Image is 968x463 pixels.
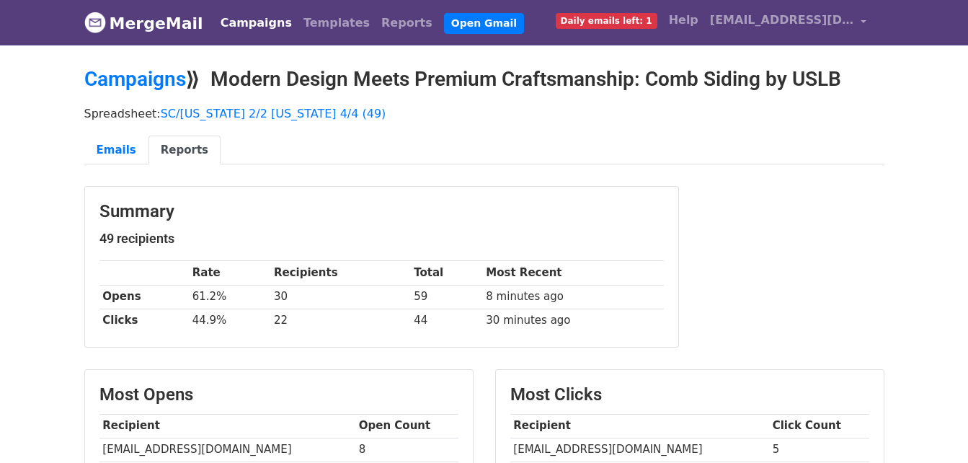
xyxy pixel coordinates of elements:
td: 8 minutes ago [483,285,664,309]
th: Most Recent [483,261,664,285]
a: Reports [148,136,221,165]
a: Campaigns [215,9,298,38]
h3: Most Clicks [510,384,869,405]
th: Click Count [769,414,869,438]
h2: ⟫ Modern Design Meets Premium Craftsmanship: Comb Siding by USLB [84,67,884,92]
h3: Most Opens [99,384,458,405]
a: Campaigns [84,67,186,91]
th: Recipient [99,414,355,438]
td: 44 [410,309,482,332]
td: 59 [410,285,482,309]
a: [EMAIL_ADDRESS][DOMAIN_NAME] [704,6,873,40]
img: MergeMail logo [84,12,106,33]
a: Reports [376,9,438,38]
p: Spreadsheet: [84,106,884,121]
h3: Summary [99,201,664,222]
td: [EMAIL_ADDRESS][DOMAIN_NAME] [510,438,769,462]
td: 5 [769,438,869,462]
th: Recipients [270,261,410,285]
th: Opens [99,285,189,309]
a: SC/[US_STATE] 2/2 [US_STATE] 4/4 (49) [161,107,386,120]
th: Recipient [510,414,769,438]
iframe: Chat Widget [896,394,968,463]
a: Templates [298,9,376,38]
a: MergeMail [84,8,203,38]
th: Total [410,261,482,285]
td: 61.2% [189,285,270,309]
td: [EMAIL_ADDRESS][DOMAIN_NAME] [99,438,355,462]
span: [EMAIL_ADDRESS][DOMAIN_NAME] [710,12,854,29]
a: Open Gmail [444,13,524,34]
td: 44.9% [189,309,270,332]
a: Emails [84,136,148,165]
span: Daily emails left: 1 [556,13,657,29]
a: Help [663,6,704,35]
a: Daily emails left: 1 [550,6,663,35]
td: 8 [355,438,458,462]
td: 22 [270,309,410,332]
h5: 49 recipients [99,231,664,247]
td: 30 [270,285,410,309]
th: Clicks [99,309,189,332]
th: Rate [189,261,270,285]
th: Open Count [355,414,458,438]
td: 30 minutes ago [483,309,664,332]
